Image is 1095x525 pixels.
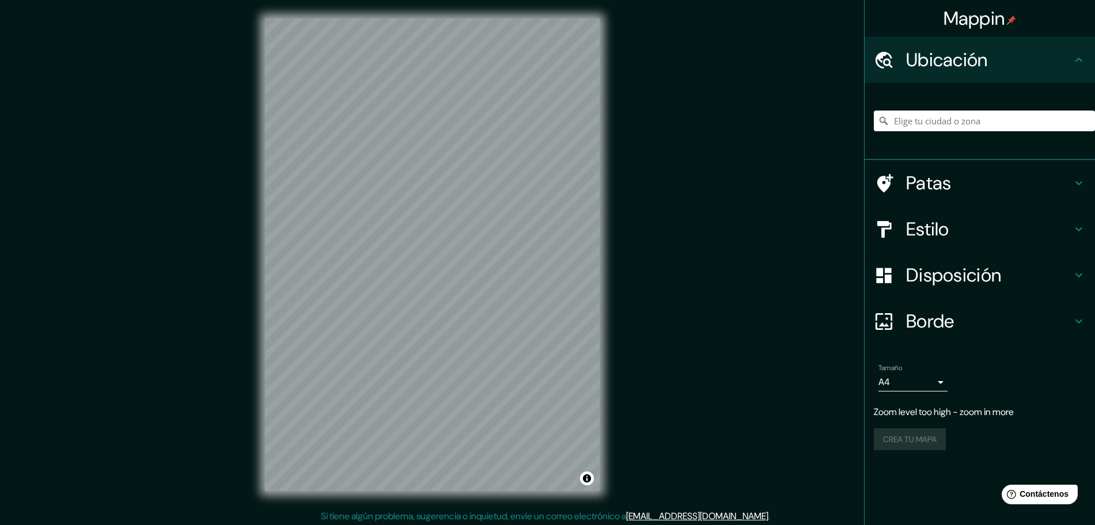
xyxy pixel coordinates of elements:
[878,363,902,372] font: Tamaño
[906,263,1001,287] font: Disposición
[865,37,1095,83] div: Ubicación
[321,510,626,522] font: Si tiene algún problema, sugerencia o inquietud, envíe un correo electrónico a
[770,509,772,522] font: .
[1007,16,1016,25] img: pin-icon.png
[944,6,1005,31] font: Mappin
[865,298,1095,344] div: Borde
[865,160,1095,206] div: Patas
[865,206,1095,252] div: Estilo
[878,373,948,391] div: A4
[580,471,594,485] button: Activar o desactivar atribución
[878,376,890,388] font: A4
[906,217,949,241] font: Estilo
[906,309,954,333] font: Borde
[874,405,1086,419] p: Zoom level too high - zoom in more
[626,510,768,522] a: [EMAIL_ADDRESS][DOMAIN_NAME]
[906,171,952,195] font: Patas
[874,111,1095,131] input: Elige tu ciudad o zona
[992,480,1082,512] iframe: Lanzador de widgets de ayuda
[265,18,600,491] canvas: Mapa
[772,509,774,522] font: .
[865,252,1095,298] div: Disposición
[906,48,988,72] font: Ubicación
[768,510,770,522] font: .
